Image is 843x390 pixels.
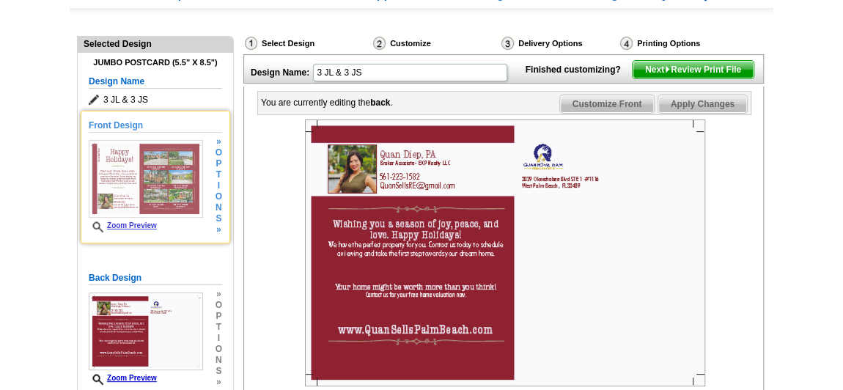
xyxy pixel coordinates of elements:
div: Customize [372,36,500,54]
b: back [370,97,390,108]
span: n [216,355,222,366]
div: You are currently editing the . [261,96,393,109]
span: o [216,300,222,311]
img: Printing Options & Summary [620,37,633,50]
span: p [216,158,222,169]
span: Next Review Print File [633,61,754,78]
strong: Finished customizing? [526,65,630,75]
a: Zoom Preview [89,374,157,382]
span: Apply Changes [658,95,747,113]
h4: Jumbo Postcard (5.5" x 8.5") [89,58,222,67]
h5: Front Design [89,119,222,133]
strong: Design Name: [251,67,309,78]
div: Selected Design [78,37,233,51]
span: s [216,213,222,224]
span: » [216,136,222,147]
h5: Design Name [89,75,222,89]
span: o [216,344,222,355]
span: » [216,224,222,235]
span: o [216,191,222,202]
span: » [216,377,222,388]
span: i [216,180,222,191]
img: Z18884330_00001_2.jpg [89,292,203,370]
img: button-next-arrow-white.png [664,66,671,73]
img: Customize [373,37,386,50]
span: o [216,147,222,158]
h5: Back Design [89,271,222,285]
img: Z18884330_00001_1.jpg [89,140,203,218]
div: Select Design [243,36,372,54]
span: » [216,289,222,300]
div: Delivery Options [500,36,619,51]
span: n [216,202,222,213]
img: Delivery Options [501,37,514,50]
img: Z18884330_00001_2.jpg [305,119,705,386]
span: i [216,333,222,344]
span: t [216,322,222,333]
span: t [216,169,222,180]
img: Select Design [245,37,257,50]
a: Zoom Preview [89,221,157,229]
div: Printing Options [619,36,749,51]
span: Customize Front [560,95,655,113]
span: s [216,366,222,377]
span: p [216,311,222,322]
span: 3 JL & 3 JS [89,92,222,107]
